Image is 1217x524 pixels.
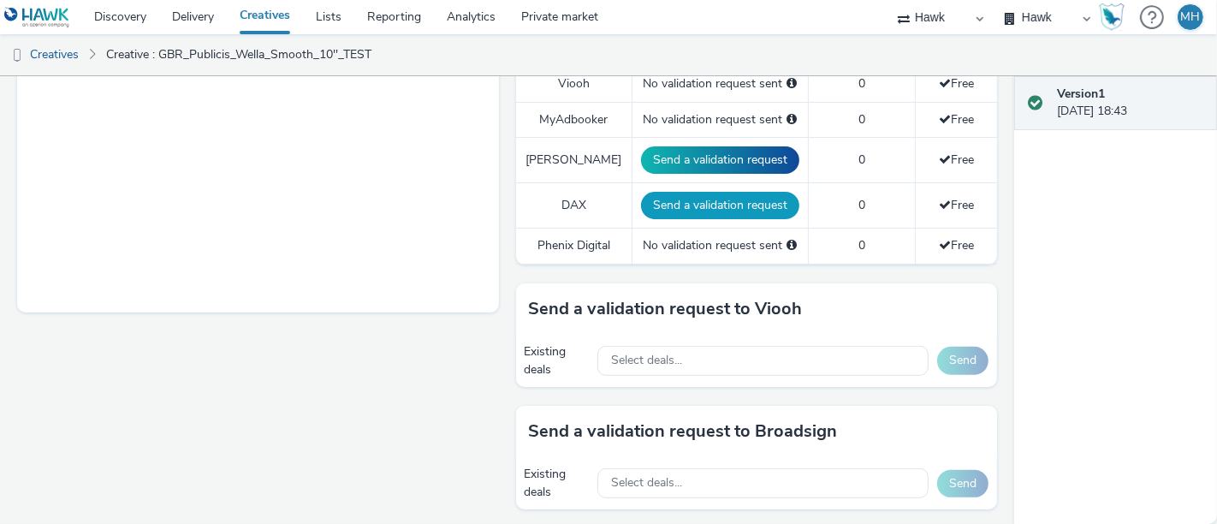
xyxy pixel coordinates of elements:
div: Please select a deal below and click on Send to send a validation request to MyAdbooker. [787,111,797,128]
a: Creative : GBR_Publicis_Wella_Smooth_10''_TEST [98,34,380,75]
span: Free [939,237,974,253]
td: DAX [516,183,632,229]
h3: Send a validation request to Broadsign [529,419,838,444]
div: Please select a deal below and click on Send to send a validation request to Viooh. [787,75,797,92]
span: 0 [858,75,865,92]
span: Select deals... [611,354,682,368]
span: Select deals... [611,476,682,491]
span: 0 [858,152,865,168]
td: Viooh [516,67,632,102]
span: 0 [858,111,865,128]
span: Free [939,111,974,128]
div: No validation request sent [641,75,799,92]
div: Existing deals [525,343,589,378]
button: Send a validation request [641,146,799,174]
img: Hawk Academy [1099,3,1125,31]
img: undefined Logo [4,7,70,28]
span: Free [939,75,974,92]
h3: Send a validation request to Viooh [529,296,803,322]
button: Send [937,347,988,374]
td: [PERSON_NAME] [516,138,632,183]
td: Phenix Digital [516,229,632,264]
button: Send [937,470,988,497]
span: 0 [858,197,865,213]
a: Hawk Academy [1099,3,1131,31]
div: MH [1181,4,1201,30]
span: Free [939,197,974,213]
div: No validation request sent [641,111,799,128]
button: Send a validation request [641,192,799,219]
div: [DATE] 18:43 [1057,86,1203,121]
div: Please select a deal below and click on Send to send a validation request to Phenix Digital. [787,237,797,254]
div: No validation request sent [641,237,799,254]
img: dooh [9,47,26,64]
div: Existing deals [525,466,589,501]
strong: Version 1 [1057,86,1105,102]
span: 0 [858,237,865,253]
span: Free [939,152,974,168]
td: MyAdbooker [516,102,632,137]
